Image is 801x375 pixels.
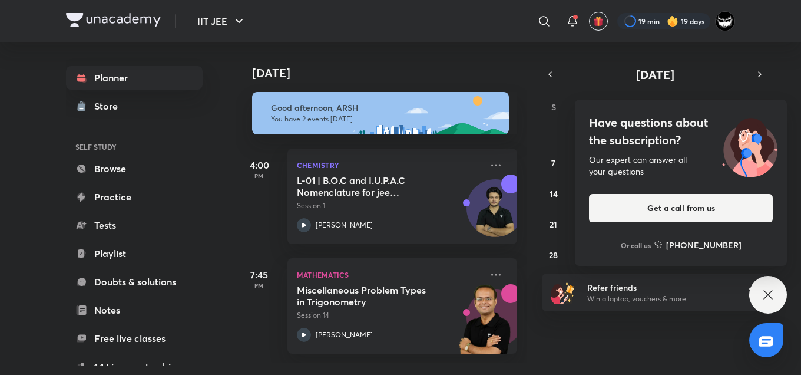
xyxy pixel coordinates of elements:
[544,215,563,233] button: September 21, 2025
[190,9,253,33] button: IIT JEE
[94,99,125,113] div: Store
[297,175,443,198] h5: L-01 | B.O.C and I.U.P.A.C Nomenclature for jee Advanced 2027
[252,92,509,134] img: afternoon
[551,281,575,304] img: referral
[587,294,732,304] p: Win a laptop, vouchers & more
[715,11,735,31] img: ARSH Khan
[66,66,203,90] a: Planner
[544,153,563,172] button: September 7, 2025
[589,114,773,149] h4: Have questions about the subscription?
[236,282,283,289] p: PM
[66,94,203,118] a: Store
[551,101,556,113] abbr: Sunday
[236,268,283,282] h5: 7:45
[621,240,651,251] p: Or call us
[467,186,524,242] img: Avatar
[452,284,517,366] img: unacademy
[551,157,555,169] abbr: September 7, 2025
[236,172,283,179] p: PM
[316,330,373,340] p: [PERSON_NAME]
[297,284,443,308] h5: Miscellaneous Problem Types in Trigonometry
[550,188,558,199] abbr: September 14, 2025
[66,157,203,180] a: Browse
[66,13,161,27] img: Company Logo
[66,185,203,209] a: Practice
[593,16,604,27] img: avatar
[236,158,283,172] h5: 4:00
[66,270,203,294] a: Doubts & solutions
[667,15,678,27] img: streak
[550,219,557,230] abbr: September 21, 2025
[297,310,482,321] p: Session 14
[589,154,773,177] div: Our expert can answer all your questions
[297,200,482,211] p: Session 1
[316,220,373,231] p: [PERSON_NAME]
[544,184,563,203] button: September 14, 2025
[271,103,498,113] h6: Good afternoon, ARSH
[66,298,203,322] a: Notes
[549,249,558,261] abbr: September 28, 2025
[544,245,563,264] button: September 28, 2025
[713,114,787,177] img: ttu_illustration_new.svg
[589,194,773,222] button: Get a call from us
[66,242,203,265] a: Playlist
[297,268,482,282] p: Mathematics
[297,158,482,172] p: Chemistry
[666,239,742,251] h6: [PHONE_NUMBER]
[66,13,161,30] a: Company Logo
[66,327,203,350] a: Free live classes
[587,281,732,294] h6: Refer friends
[589,12,608,31] button: avatar
[66,213,203,237] a: Tests
[252,66,529,80] h4: [DATE]
[271,114,498,124] p: You have 2 events [DATE]
[66,137,203,157] h6: SELF STUDY
[654,239,742,251] a: [PHONE_NUMBER]
[636,67,674,83] span: [DATE]
[558,66,752,83] button: [DATE]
